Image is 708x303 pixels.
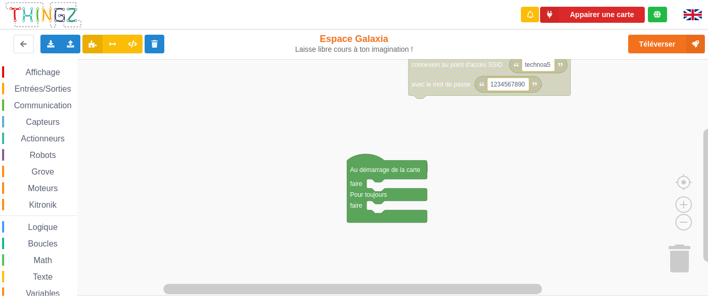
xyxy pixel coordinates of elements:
text: 1234567890 [490,81,525,88]
span: Capteurs [24,118,61,126]
span: Communication [12,101,73,110]
span: Moteurs [26,184,60,193]
span: Actionneurs [19,134,66,143]
div: Laisse libre cours à ton imagination ! [294,45,414,54]
span: Texte [31,272,54,281]
text: connexion au point d'accès SSID [412,61,503,68]
img: gb.png [684,9,702,20]
text: Au démarrage de la carte [350,166,421,174]
span: Kitronik [27,200,58,209]
button: Appairer une carte [540,7,645,23]
text: avec le mot de passe [412,81,471,88]
text: Pour toujours [350,191,387,198]
span: Logique [26,223,59,232]
div: Tu es connecté au serveur de création de Thingz [648,7,667,22]
text: technoa5 [525,61,551,68]
span: Math [32,256,54,265]
span: Boucles [26,239,59,248]
span: Robots [28,151,58,160]
span: Grove [30,167,56,176]
button: Téléverser [628,35,705,53]
div: Espace Galaxia [294,33,414,54]
text: faire [350,202,363,209]
span: Entrées/Sorties [13,84,73,93]
span: Affichage [24,68,61,77]
img: thingz_logo.png [5,1,82,28]
span: Variables [24,289,62,298]
text: faire [350,180,363,187]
